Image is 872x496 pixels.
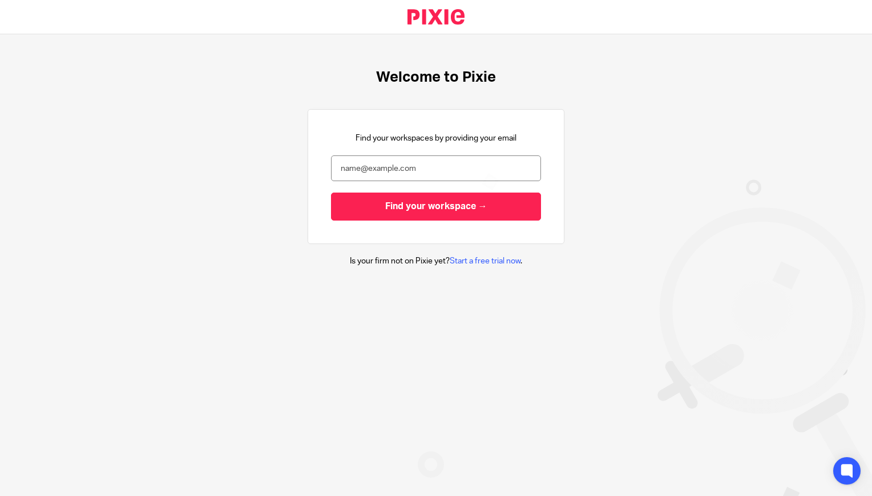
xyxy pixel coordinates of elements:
[356,133,516,144] p: Find your workspaces by providing your email
[350,255,522,267] p: Is your firm not on Pixie yet? .
[376,69,496,86] h1: Welcome to Pixie
[450,257,520,265] a: Start a free trial now
[331,193,541,221] input: Find your workspace →
[331,155,541,181] input: name@example.com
